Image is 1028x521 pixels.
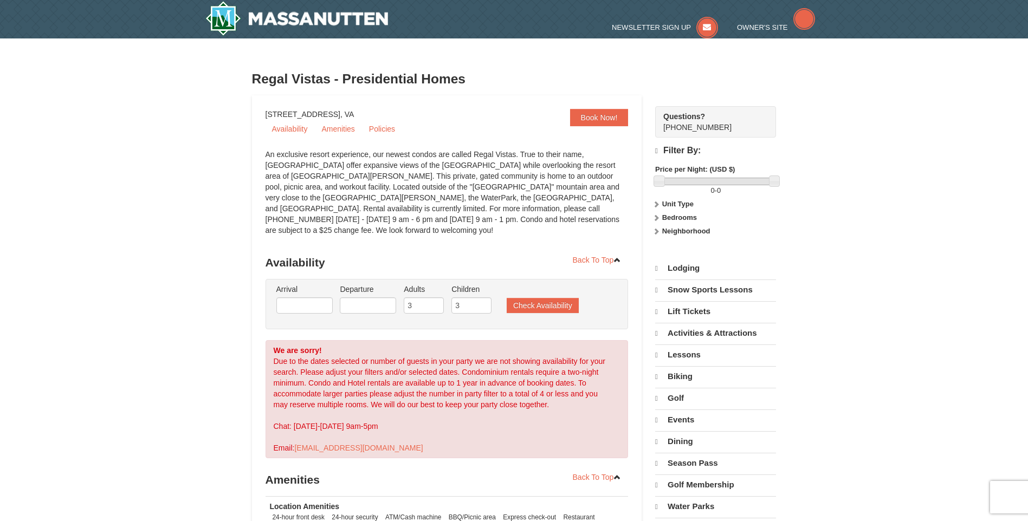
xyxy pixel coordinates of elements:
label: Departure [340,284,396,295]
a: Owner's Site [737,23,815,31]
a: Lodging [655,258,776,278]
a: Lift Tickets [655,301,776,322]
h3: Amenities [266,469,629,491]
img: Massanutten Resort Logo [205,1,389,36]
a: Activities & Attractions [655,323,776,343]
strong: Location Amenities [270,502,340,511]
a: Water Parks [655,496,776,517]
label: Children [451,284,492,295]
a: Lessons [655,344,776,365]
label: - [655,185,776,196]
a: Availability [266,121,314,137]
strong: Questions? [663,112,705,121]
label: Arrival [276,284,333,295]
strong: Bedrooms [662,213,697,222]
a: Biking [655,366,776,387]
span: Newsletter Sign Up [612,23,691,31]
a: Book Now! [570,109,629,126]
span: Owner's Site [737,23,788,31]
div: Due to the dates selected or number of guests in your party we are not showing availability for y... [266,340,629,458]
a: [EMAIL_ADDRESS][DOMAIN_NAME] [294,444,423,452]
a: Newsletter Sign Up [612,23,718,31]
a: Massanutten Resort [205,1,389,36]
a: Snow Sports Lessons [655,279,776,300]
a: Back To Top [566,469,629,485]
label: Adults [404,284,444,295]
a: Dining [655,431,776,452]
span: 0 [717,186,721,194]
span: [PHONE_NUMBER] [663,111,757,132]
span: 0 [710,186,714,194]
strong: Neighborhood [662,227,710,235]
h3: Regal Vistas - Presidential Homes [252,68,777,90]
h4: Filter By: [655,146,776,156]
div: An exclusive resort experience, our newest condos are called Regal Vistas. True to their name, [G... [266,149,629,246]
a: Golf [655,388,776,408]
strong: Unit Type [662,200,694,208]
a: Golf Membership [655,474,776,495]
a: Season Pass [655,453,776,473]
a: Amenities [315,121,361,137]
a: Policies [363,121,402,137]
strong: We are sorry! [274,346,322,355]
h3: Availability [266,252,629,273]
a: Back To Top [566,252,629,268]
a: Events [655,409,776,430]
button: Check Availability [507,298,579,313]
strong: Price per Night: (USD $) [655,165,735,173]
